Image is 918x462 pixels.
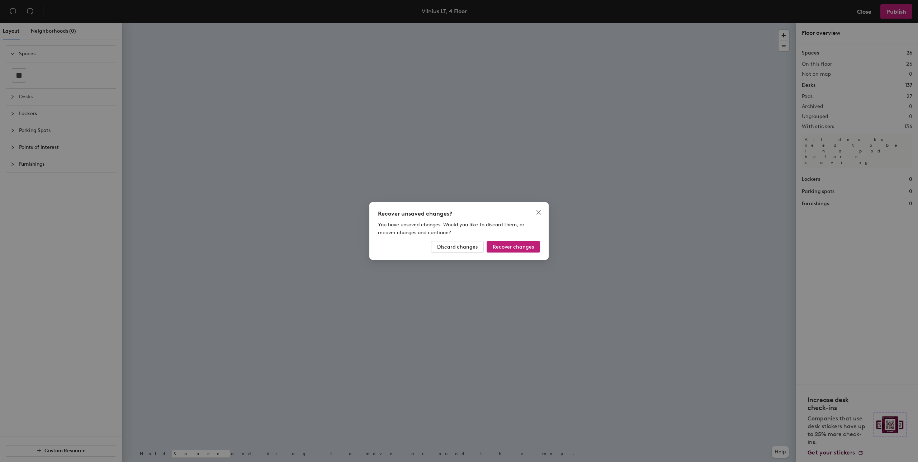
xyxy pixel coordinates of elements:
button: Recover changes [487,241,540,253]
button: Close [533,207,544,218]
span: Close [533,209,544,215]
span: You have unsaved changes. Would you like to discard them, or recover changes and continue? [378,222,524,236]
span: close [536,209,541,215]
span: Discard changes [437,244,478,250]
span: Recover changes [493,244,534,250]
div: Recover unsaved changes? [378,209,540,218]
button: Discard changes [431,241,484,253]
